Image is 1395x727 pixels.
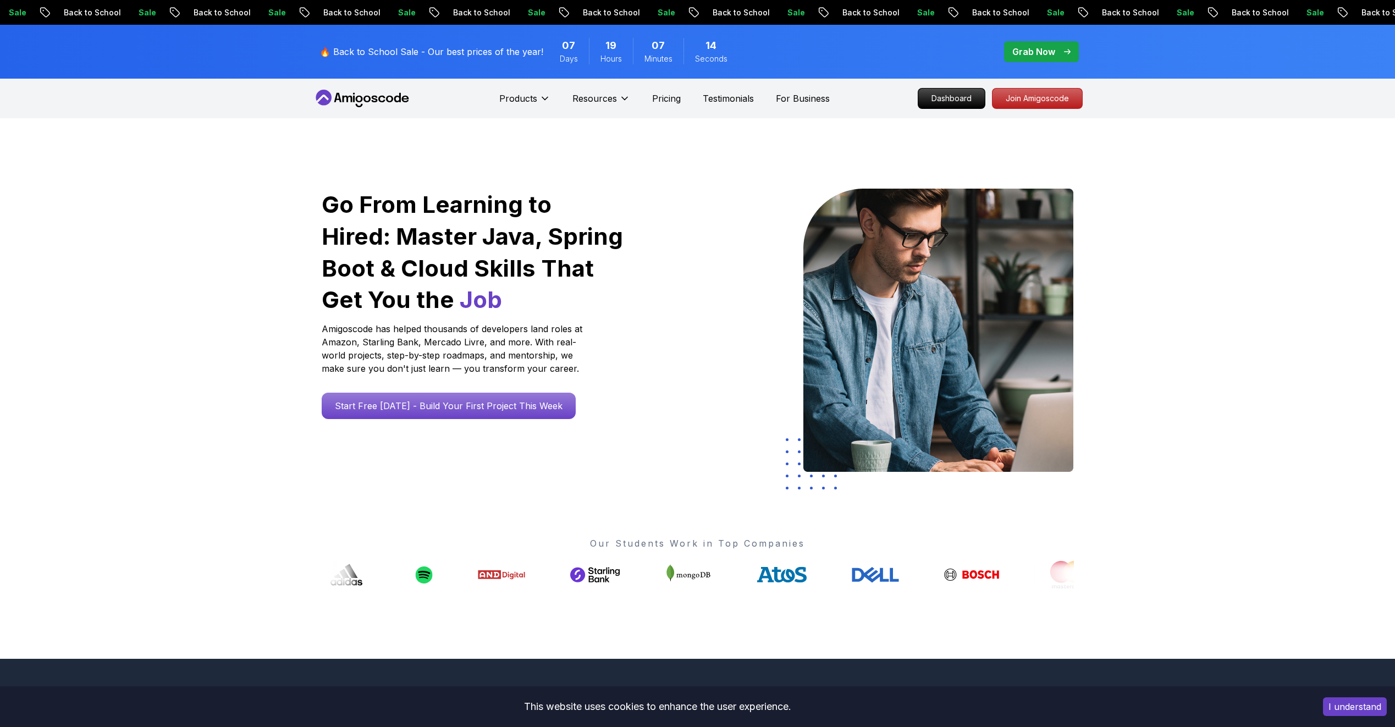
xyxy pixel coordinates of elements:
a: For Business [776,92,830,105]
p: Amigoscode has helped thousands of developers land roles at Amazon, Starling Bank, Mercado Livre,... [322,322,586,375]
p: Our Students Work in Top Companies [322,537,1074,550]
span: 7 Minutes [652,38,665,53]
a: Dashboard [918,88,985,109]
img: hero [803,189,1073,472]
p: Sale [1230,7,1265,18]
a: Join Amigoscode [992,88,1083,109]
p: 🔥 Back to School Sale - Our best prices of the year! [319,45,543,58]
span: 7 Days [562,38,575,53]
button: Accept cookies [1323,697,1387,716]
p: Sale [322,7,357,18]
button: Products [499,92,550,114]
p: Back to School [1155,7,1230,18]
h1: Go From Learning to Hired: Master Java, Spring Boot & Cloud Skills That Get You the [322,189,625,316]
p: Sale [841,7,876,18]
p: Sale [1100,7,1135,18]
a: Pricing [652,92,681,105]
p: Sale [62,7,97,18]
p: Back to School [636,7,711,18]
p: Products [499,92,537,105]
p: Sale [711,7,746,18]
button: Resources [572,92,630,114]
span: Job [460,285,502,313]
p: Sale [451,7,487,18]
p: Resources [572,92,617,105]
p: Sale [192,7,227,18]
p: Back to School [896,7,971,18]
p: Back to School [1025,7,1100,18]
p: Sale [971,7,1006,18]
p: Dashboard [918,89,985,108]
span: Days [560,53,578,64]
span: Hours [600,53,622,64]
div: This website uses cookies to enhance the user experience. [8,695,1306,719]
p: Back to School [117,7,192,18]
p: Back to School [247,7,322,18]
p: Join Amigoscode [993,89,1082,108]
p: Back to School [506,7,581,18]
a: Start Free [DATE] - Build Your First Project This Week [322,393,576,419]
p: Back to School [1285,7,1360,18]
span: 19 Hours [605,38,616,53]
p: Sale [581,7,616,18]
p: Sale [1360,7,1395,18]
span: Seconds [695,53,727,64]
p: Back to School [766,7,841,18]
span: Minutes [644,53,672,64]
p: Grab Now [1012,45,1055,58]
p: Back to School [377,7,451,18]
span: 14 Seconds [705,38,716,53]
a: Testimonials [703,92,754,105]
